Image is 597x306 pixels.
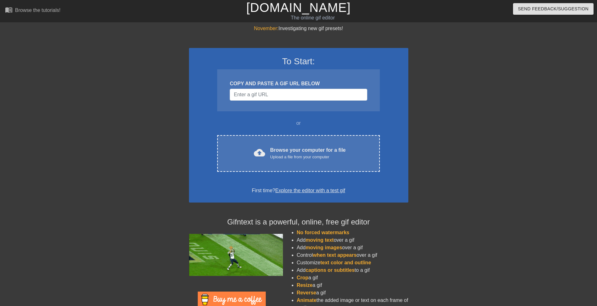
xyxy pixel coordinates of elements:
span: Resize [297,282,313,288]
span: cloud_upload [254,147,265,158]
img: football_small.gif [189,234,283,276]
div: Browse your computer for a file [270,146,346,160]
span: Animate [297,298,317,303]
h3: To Start: [197,56,400,67]
li: Add over a gif [297,244,408,251]
div: First time? [197,187,400,194]
li: Control over a gif [297,251,408,259]
h4: Gifntext is a powerful, online, free gif editor [189,218,408,227]
span: Crop [297,275,308,280]
a: Browse the tutorials! [5,6,60,16]
a: [DOMAIN_NAME] [246,1,351,14]
li: a gif [297,274,408,282]
span: text color and outline [320,260,371,265]
span: No forced watermarks [297,230,349,235]
span: Send Feedback/Suggestion [518,5,589,13]
button: Send Feedback/Suggestion [513,3,594,15]
li: Add to a gif [297,266,408,274]
div: Browse the tutorials! [15,8,60,13]
span: menu_book [5,6,13,13]
a: Explore the editor with a test gif [275,188,345,193]
span: moving images [306,245,342,250]
span: Reverse [297,290,316,295]
span: November: [254,26,278,31]
input: Username [230,89,367,101]
div: COPY AND PASTE A GIF URL BELOW [230,80,367,87]
span: when text appears [313,252,357,258]
div: The online gif editor [202,14,423,22]
div: or [205,119,392,127]
li: Add over a gif [297,236,408,244]
div: Investigating new gif presets! [189,25,408,32]
li: a gif [297,289,408,297]
div: Upload a file from your computer [270,154,346,160]
li: a gif [297,282,408,289]
span: moving text [306,237,334,243]
li: Customize [297,259,408,266]
span: captions or subtitles [306,267,354,273]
